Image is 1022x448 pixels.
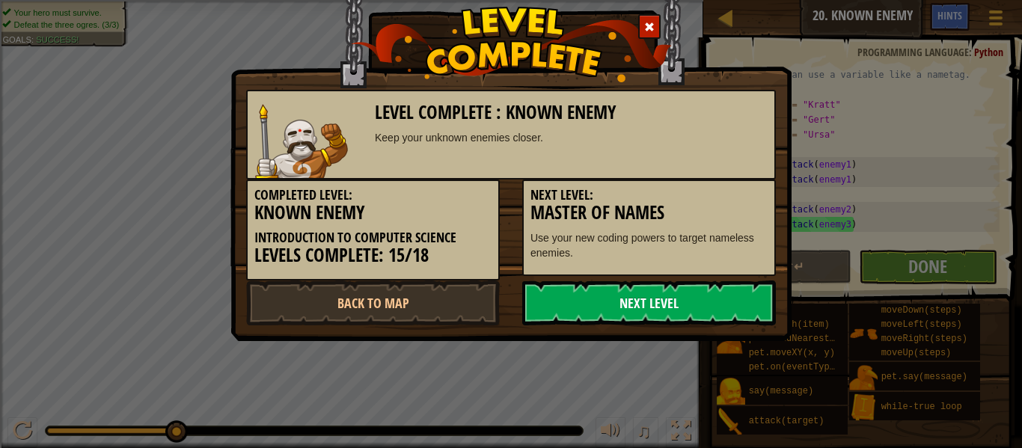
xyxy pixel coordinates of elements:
h3: Level Complete : Known Enemy [375,102,768,123]
div: Keep your unknown enemies closer. [375,130,768,145]
a: Next Level [522,280,776,325]
div: Rename [6,87,1016,100]
div: Delete [6,46,1016,60]
a: Back to Map [246,280,500,325]
h3: Levels Complete: 15/18 [254,245,492,266]
img: level_complete.png [351,7,672,82]
div: Sign out [6,73,1016,87]
div: Sort A > Z [6,6,1016,19]
div: Move To ... [6,33,1016,46]
div: Move To ... [6,100,1016,114]
div: Options [6,60,1016,73]
h5: Next Level: [530,188,768,203]
h3: Master of Names [530,203,768,223]
div: Sort New > Old [6,19,1016,33]
h5: Introduction to Computer Science [254,230,492,245]
h3: Known Enemy [254,203,492,223]
p: Use your new coding powers to target nameless enemies. [530,230,768,260]
img: goliath.png [255,104,348,178]
h5: Completed Level: [254,188,492,203]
